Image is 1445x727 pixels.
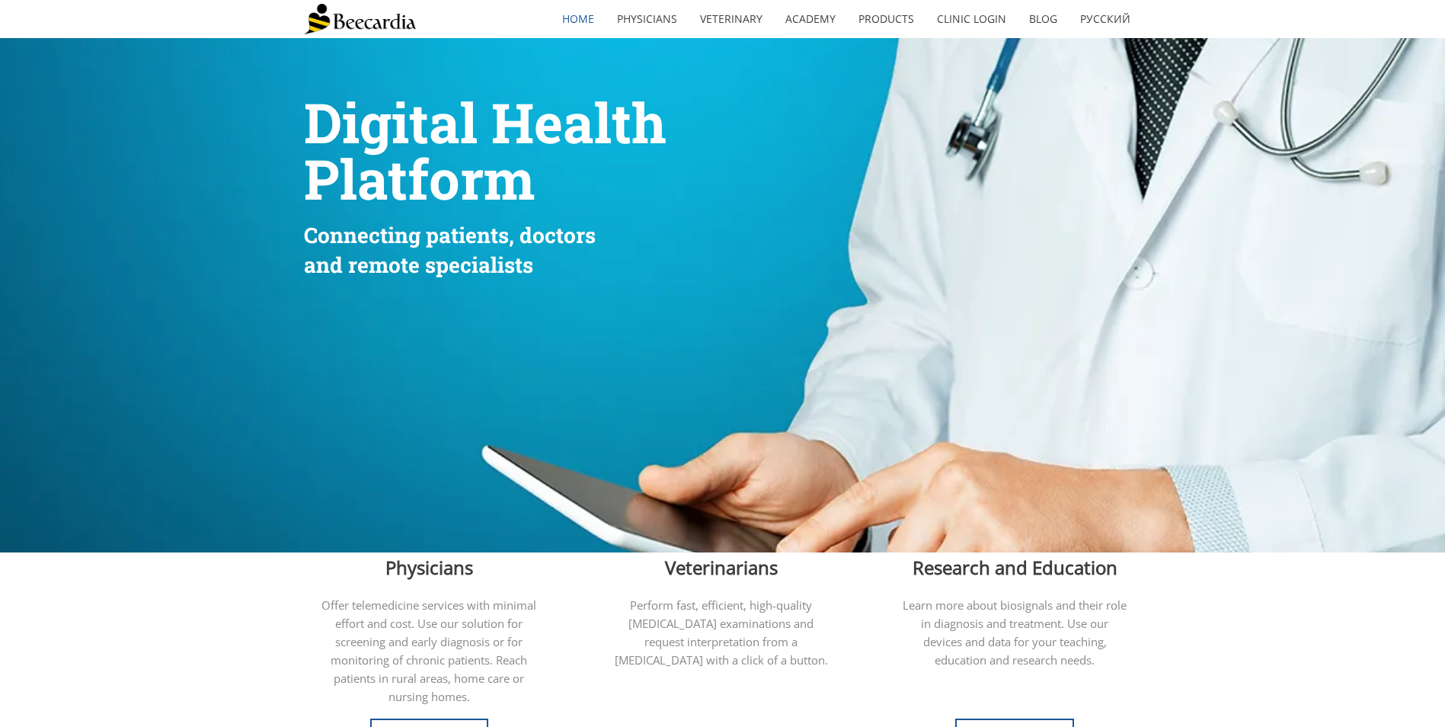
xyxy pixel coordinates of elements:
span: Physicians [385,555,473,580]
span: Digital Health [304,86,667,159]
span: Perform fast, efficient, high-quality [MEDICAL_DATA] examinations and request interpretation from... [615,597,828,668]
a: Veterinary [689,2,774,37]
a: Physicians [606,2,689,37]
a: Blog [1018,2,1069,37]
a: Clinic Login [926,2,1018,37]
a: home [551,2,606,37]
a: Русский [1069,2,1142,37]
span: Offer telemedicine services with minimal effort and cost. Use our solution for screening and earl... [321,597,536,704]
span: Veterinarians [665,555,778,580]
span: and remote specialists [304,251,533,279]
span: Learn more about biosignals and their role in diagnosis and treatment. Use our devices and data f... [903,597,1127,668]
span: Platform [304,143,535,215]
a: Academy [774,2,847,37]
span: Connecting patients, doctors [304,221,596,249]
span: Research and Education [913,555,1117,580]
img: Beecardia [304,4,416,34]
a: Products [847,2,926,37]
